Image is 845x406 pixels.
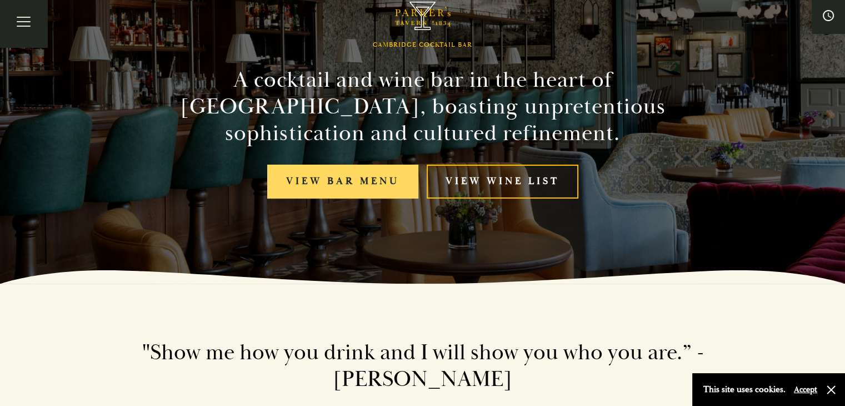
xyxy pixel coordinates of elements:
[409,2,436,30] img: Parker's Tavern Brasserie Cambridge
[373,41,472,49] h1: Cambridge Cocktail Bar
[267,165,418,199] a: View bar menu
[794,384,817,395] button: Accept
[106,339,739,393] h2: "Show me how you drink and I will show you who you are.” - [PERSON_NAME]
[826,384,837,395] button: Close and accept
[427,165,578,199] a: View Wine List
[703,382,786,398] p: This site uses cookies.
[169,67,676,147] h2: A cocktail and wine bar in the heart of [GEOGRAPHIC_DATA], boasting unpretentious sophistication ...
